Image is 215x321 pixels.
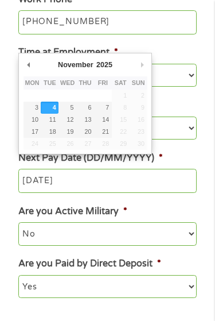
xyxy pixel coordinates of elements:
[18,152,162,164] label: Next Pay Date (DD/MM/YYYY)
[56,57,95,73] div: November
[24,57,34,73] button: Previous Month
[94,126,112,138] button: 21
[94,102,112,114] button: 7
[58,102,76,114] button: 5
[24,126,41,138] button: 17
[137,57,147,73] button: Next Month
[79,79,91,86] abbr: Thursday
[44,79,56,86] abbr: Tuesday
[24,114,41,126] button: 10
[41,102,58,114] button: 4
[60,79,75,86] abbr: Wednesday
[76,102,94,114] button: 6
[58,114,76,126] button: 12
[25,79,39,86] abbr: Monday
[41,126,58,138] button: 18
[58,126,76,138] button: 19
[18,10,196,34] input: (231) 754-4010
[18,169,196,193] input: Use the arrow keys to pick a date
[94,114,112,126] button: 14
[24,102,41,114] button: 3
[132,79,145,86] abbr: Sunday
[18,47,118,59] label: Time at Employment
[95,57,114,73] div: 2025
[115,79,127,86] abbr: Saturday
[18,206,127,218] label: Are you Active Military
[76,126,94,138] button: 20
[41,114,58,126] button: 11
[76,114,94,126] button: 13
[98,79,108,86] abbr: Friday
[18,258,161,270] label: Are you Paid by Direct Deposit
